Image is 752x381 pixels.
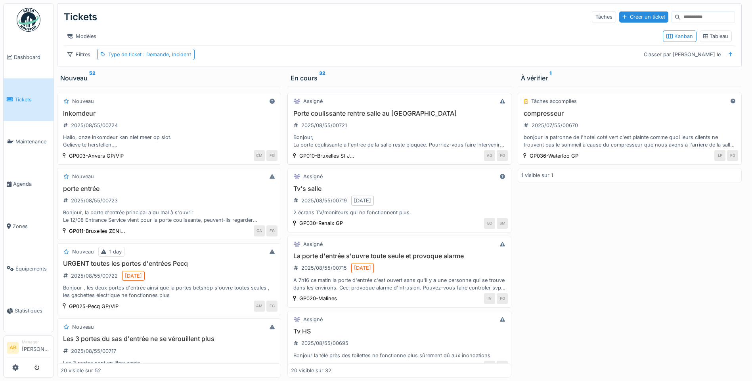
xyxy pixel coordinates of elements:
div: CM [254,150,265,161]
div: [DATE] [125,272,142,280]
div: À vérifier [521,73,739,83]
span: Dashboard [14,53,50,61]
div: 2025/08/55/00723 [71,197,118,204]
div: En cours [291,73,508,83]
div: 2025/08/55/00724 [71,122,118,129]
div: Nouveau [72,248,94,255]
div: 1 visible sur 1 [521,171,553,179]
div: Assigné [303,97,323,105]
div: FG [497,150,508,161]
div: CA [254,225,265,236]
div: bonjour la patronne de l'hotel coté vert c'est plainte comme quoi leurs clients ne trouvent pas l... [521,133,738,149]
a: Maintenance [4,121,54,163]
div: SM [497,218,508,229]
div: 2025/08/55/00695 [301,339,348,347]
div: 20 visible sur 52 [61,367,101,374]
div: GP010-Bruxelles St J... [299,152,354,160]
a: Statistiques [4,290,54,332]
div: FG [497,361,508,372]
div: GP020-Malines [299,295,337,302]
div: Type de ticket [108,51,191,58]
div: Assigné [303,316,323,323]
div: Nouveau [72,323,94,331]
div: 2025/08/55/00722 [71,272,118,280]
h3: URGENT toutes les portes d'entrées Pecq [61,260,277,267]
span: Tickets [15,96,50,103]
div: GP025-Pecq GP/VIP [69,303,119,310]
div: Les 3 portes sont en libre accès [61,359,277,367]
div: Tâches [592,11,616,23]
div: Tickets [64,7,97,27]
div: A 7h16 ce matin la porte d'entrée c'est ouvert sans qu'il y a une personne qui se trouve dans les... [291,276,508,291]
div: Bonjour , les deux portes d'entrée ainsi que la portes betshop s'ouvre toutes seules , les gachet... [61,284,277,299]
div: LP [714,150,725,161]
h3: compresseur [521,110,738,117]
a: Zones [4,205,54,248]
div: Tableau [703,32,729,40]
span: Zones [13,223,50,230]
h3: Porte coulissante rentre salle au [GEOGRAPHIC_DATA] [291,110,508,117]
span: Statistiques [15,307,50,314]
div: Modèles [64,30,100,42]
h3: Tv HS [291,328,508,335]
div: CA [484,361,495,372]
div: Manager [22,339,50,345]
div: Kanban [666,32,693,40]
div: Bonjour, La porte coulissante a l'entrée de la salle reste bloquée. Pourriez-vous faire interveni... [291,133,508,149]
h3: inkomdeur [61,110,277,117]
a: Équipements [4,248,54,290]
div: GP030-Renaix GP [299,219,343,227]
li: AB [7,342,19,354]
img: Badge_color-CXgf-gQk.svg [17,8,40,32]
div: 2025/07/55/00670 [532,122,578,129]
sup: 1 [549,73,551,83]
div: 1 day [109,248,122,255]
div: BD [484,218,495,229]
h3: porte entrée [61,185,277,192]
div: FG [266,225,277,236]
div: Créer un ticket [619,11,668,22]
div: Nouveau [72,173,94,180]
a: AB Manager[PERSON_NAME] [7,339,50,358]
div: IV [484,293,495,304]
div: Assigné [303,173,323,180]
div: GP036-Waterloo GP [530,152,578,160]
div: Hallo, onze inkomdeur kan niet meer op slot. Gelieve te herstellen. [GEOGRAPHIC_DATA]. Dank u. [61,133,277,149]
div: Tâches accomplies [531,97,577,105]
div: Classer par [PERSON_NAME] le [640,49,724,60]
a: Tickets [4,78,54,121]
div: [DATE] [354,264,371,272]
div: 2 écrans TV/moniteurs qui ne fonctionnent plus. [291,209,508,216]
div: FG [727,150,738,161]
div: 2025/08/55/00717 [71,347,116,355]
div: Nouveau [72,97,94,105]
div: Nouveau [60,73,278,83]
li: [PERSON_NAME] [22,339,50,356]
a: Dashboard [4,36,54,78]
a: Agenda [4,163,54,205]
div: Bonjour la télé près des toilettes ne fonctionne plus sûrement dû aux inondations [291,352,508,359]
div: GP009-Bruxelles GP [299,362,349,370]
div: Filtres [64,49,94,60]
div: GP011-Bruxelles ZENI... [69,227,125,235]
div: 2025/08/55/00715 [301,264,347,272]
h3: La porte d'entrée s'ouvre toute seule et provoque alarme [291,252,508,260]
sup: 32 [319,73,325,83]
div: 2025/08/55/00721 [301,122,347,129]
h3: Tv's salle [291,185,508,192]
div: AG [484,150,495,161]
span: Équipements [15,265,50,272]
div: 2025/08/55/00719 [301,197,347,204]
div: Bonjour, la porte d'entrée principal a du mal à s'ouvrir Le 12/08 Entrance Service vient pour la ... [61,209,277,224]
div: FG [497,293,508,304]
span: : Demande, Incident [142,51,191,57]
span: Maintenance [15,138,50,145]
div: FG [266,150,277,161]
div: FG [266,301,277,312]
span: Agenda [13,180,50,188]
div: AM [254,301,265,312]
sup: 52 [89,73,96,83]
div: 20 visible sur 32 [291,367,331,374]
h3: Les 3 portes du sas d'entrée ne se vérouillent plus [61,335,277,343]
div: [DATE] [354,197,371,204]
